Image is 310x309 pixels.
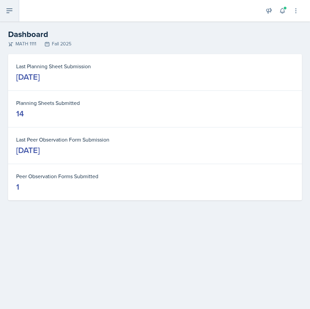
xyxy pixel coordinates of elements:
div: 14 [16,108,24,119]
div: MATH 1111 Fall 2025 [8,40,302,47]
div: [DATE] [16,72,40,82]
dt: Last Peer Observation Form Submission [16,136,294,144]
div: 1 [16,182,19,192]
dt: Planning Sheets Submitted [16,99,294,107]
div: [DATE] [16,145,40,156]
h2: Dashboard [8,28,302,40]
dt: Last Planning Sheet Submission [16,62,294,70]
dt: Peer Observation Forms Submitted [16,172,294,180]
